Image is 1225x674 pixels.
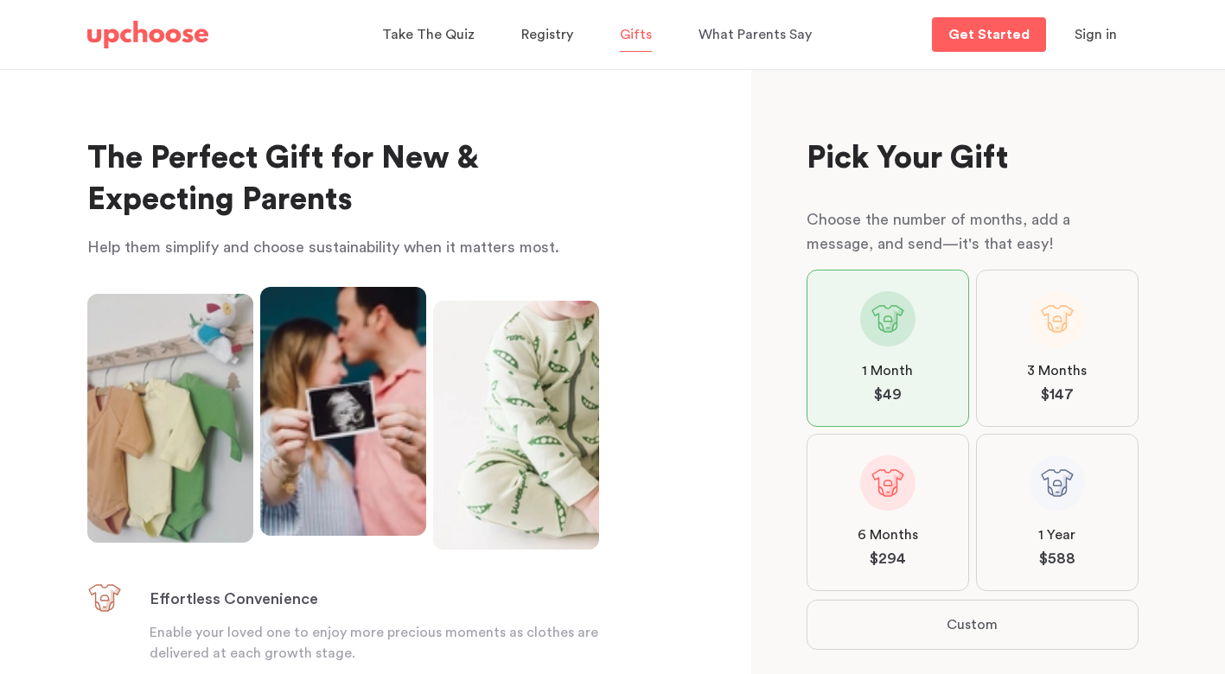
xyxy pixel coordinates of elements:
[807,212,1070,251] span: Choose the number of months, add a message, and send—it's that easy!
[382,18,480,52] a: Take The Quiz
[699,18,817,52] a: What Parents Say
[1027,360,1087,381] span: 3 Months
[150,622,599,664] p: Enable your loved one to enjoy more precious moments as clothes are delivered at each growth stage.
[807,601,1138,649] button: Custom
[1039,549,1075,569] span: $ 588
[1038,525,1075,545] span: 1 Year
[1041,385,1074,405] span: $ 147
[87,21,208,48] img: UpChoose
[521,28,573,41] span: Registry
[932,17,1046,52] a: Get Started
[1053,17,1139,52] button: Sign in
[1075,28,1117,41] span: Sign in
[870,549,906,569] span: $ 294
[87,239,559,255] span: Help them simplify and choose sustainability when it matters most.
[807,138,1139,180] p: Pick Your Gift
[87,581,122,615] img: Effortless Convenience
[87,294,253,543] img: Colorful organic cotton baby bodysuits hanging on a rack
[620,18,657,52] a: Gifts
[87,138,599,221] h1: The Perfect Gift for New & Expecting Parents
[382,28,475,41] span: Take The Quiz
[620,28,652,41] span: Gifts
[433,301,599,550] img: baby wearing adorable romper from UpChoose
[858,525,918,545] span: 6 Months
[87,17,208,53] a: UpChoose
[862,360,913,381] span: 1 Month
[948,28,1030,41] p: Get Started
[150,589,318,610] h3: Effortless Convenience
[260,287,426,536] img: Expecting parents showing a scan of their upcoming baby
[699,28,812,41] span: What Parents Say
[874,385,902,405] span: $ 49
[521,18,578,52] a: Registry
